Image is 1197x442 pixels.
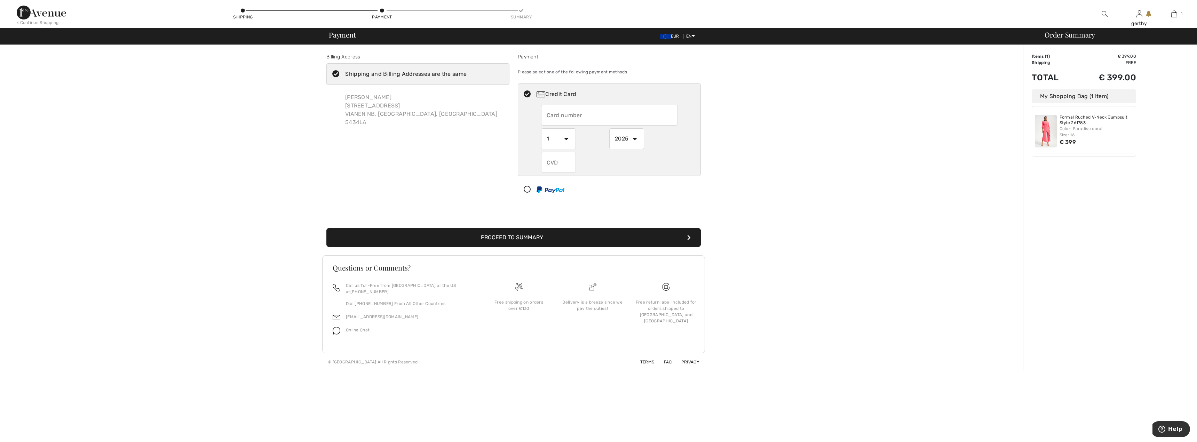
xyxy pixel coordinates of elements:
[340,88,503,132] div: [PERSON_NAME] [STREET_ADDRESS] VIANEN NB, [GEOGRAPHIC_DATA], [GEOGRAPHIC_DATA] 5434LA
[511,14,532,20] div: Summary
[1136,10,1142,17] a: Sign In
[1032,53,1075,59] td: Items ( )
[673,360,699,364] a: Privacy
[518,63,701,81] div: Please select one of the following payment methods
[1035,115,1057,147] img: Formal Ruched V-Neck Jumpsuit Style 261783
[656,360,672,364] a: FAQ
[518,53,701,61] div: Payment
[1046,54,1048,59] span: 1
[1136,10,1142,18] img: My Info
[537,90,696,98] div: Credit Card
[232,14,253,20] div: Shipping
[1102,10,1108,18] img: search the website
[326,53,509,61] div: Billing Address
[635,299,697,324] div: Free return label included for orders shipped to [GEOGRAPHIC_DATA] and [GEOGRAPHIC_DATA]
[537,186,564,193] img: PayPal
[1060,126,1133,138] div: Color: Paradise coral Size: 16
[686,34,695,39] span: EN
[632,360,655,364] a: Terms
[329,31,356,38] span: Payment
[345,70,467,78] div: Shipping and Billing Addresses are the same
[372,14,393,20] div: Payment
[346,314,418,319] a: [EMAIL_ADDRESS][DOMAIN_NAME]
[333,327,340,335] img: chat
[1152,421,1190,439] iframe: Opens a widget where you can find more information
[589,283,596,291] img: Delivery is a breeze since we pay the duties!
[333,264,695,271] h3: Questions or Comments?
[333,314,340,321] img: email
[17,19,59,26] div: < Continue Shopping
[1122,20,1156,27] div: gerthy
[660,34,682,39] span: EUR
[1036,31,1193,38] div: Order Summary
[1171,10,1177,18] img: My Bag
[346,282,474,295] p: Call us Toll-Free from [GEOGRAPHIC_DATA] or the US at
[1032,89,1136,103] div: My Shopping Bag (1 Item)
[346,300,474,307] p: Dial [PHONE_NUMBER] From All Other Countries
[326,228,701,247] button: Proceed to Summary
[541,152,576,173] input: CVD
[1181,11,1182,17] span: 1
[662,283,670,291] img: Free shipping on orders over &#8364;130
[561,299,624,312] div: Delivery is a breeze since we pay the duties!
[350,289,389,294] a: [PHONE_NUMBER]
[333,284,340,291] img: call
[17,6,66,19] img: 1ère Avenue
[515,283,523,291] img: Free shipping on orders over &#8364;130
[1075,66,1136,89] td: € 399.00
[537,91,545,97] img: Credit Card
[346,328,370,332] span: Online Chat
[487,299,550,312] div: Free shipping on orders over €130
[541,105,678,126] input: Card number
[660,34,671,39] img: Euro
[1060,115,1133,126] a: Formal Ruched V-Neck Jumpsuit Style 261783
[328,359,418,365] div: © [GEOGRAPHIC_DATA] All Rights Reserved
[1060,139,1076,145] span: € 399
[1075,53,1136,59] td: € 399.00
[1157,10,1191,18] a: 1
[1032,59,1075,66] td: Shipping
[1075,59,1136,66] td: Free
[1032,66,1075,89] td: Total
